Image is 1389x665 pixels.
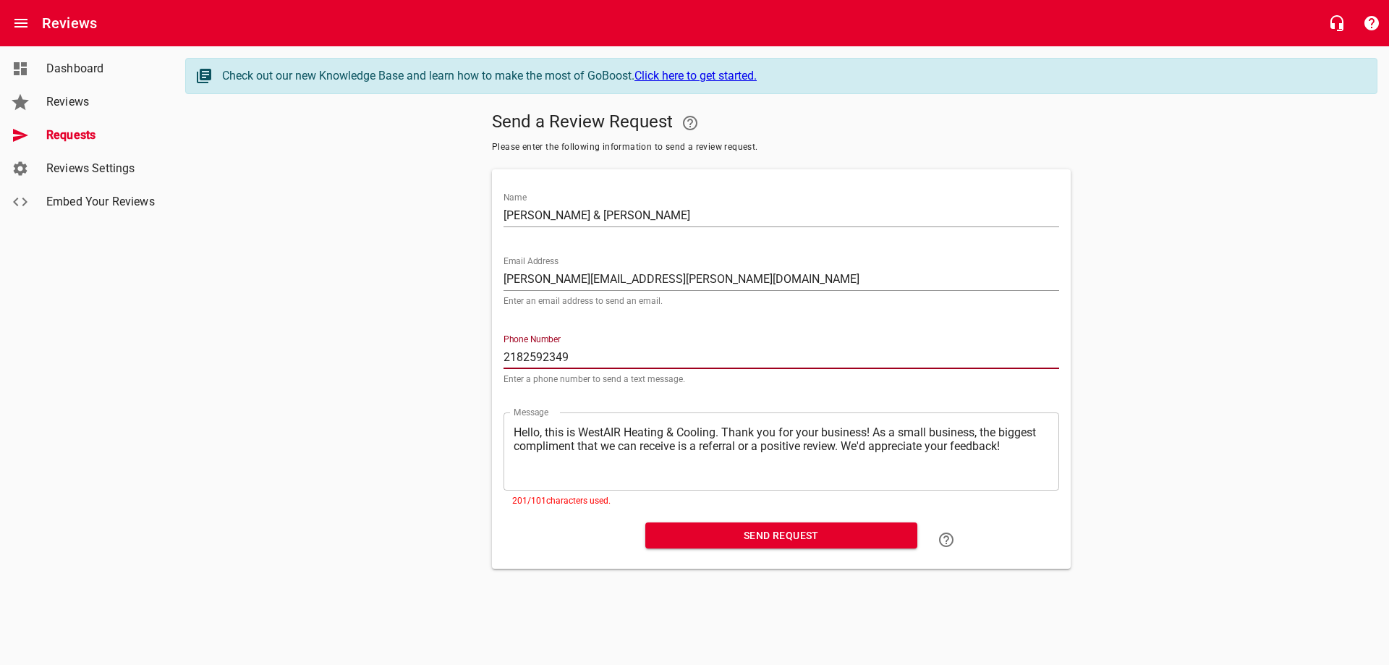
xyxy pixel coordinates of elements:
button: Live Chat [1320,6,1354,41]
label: Phone Number [504,335,561,344]
span: Please enter the following information to send a review request. [492,140,1071,155]
h6: Reviews [42,12,97,35]
label: Name [504,193,527,202]
button: Support Portal [1354,6,1389,41]
h5: Send a Review Request [492,106,1071,140]
span: 201 / 101 characters used. [512,496,611,506]
a: Click here to get started. [634,69,757,82]
span: Send Request [657,527,906,545]
a: Your Google or Facebook account must be connected to "Send a Review Request" [673,106,708,140]
span: Dashboard [46,60,156,77]
p: Enter a phone number to send a text message. [504,375,1059,384]
span: Embed Your Reviews [46,193,156,211]
p: Enter an email address to send an email. [504,297,1059,305]
button: Send Request [645,522,917,549]
label: Email Address [504,257,558,266]
textarea: Hello, this is WestAIR Heating & Cooling. Thank you for your business! As a small business, the b... [514,425,1049,477]
a: Learn how to "Send a Review Request" [929,522,964,557]
span: Reviews [46,93,156,111]
div: Check out our new Knowledge Base and learn how to make the most of GoBoost. [222,67,1362,85]
button: Open drawer [4,6,38,41]
span: Reviews Settings [46,160,156,177]
span: Requests [46,127,156,144]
